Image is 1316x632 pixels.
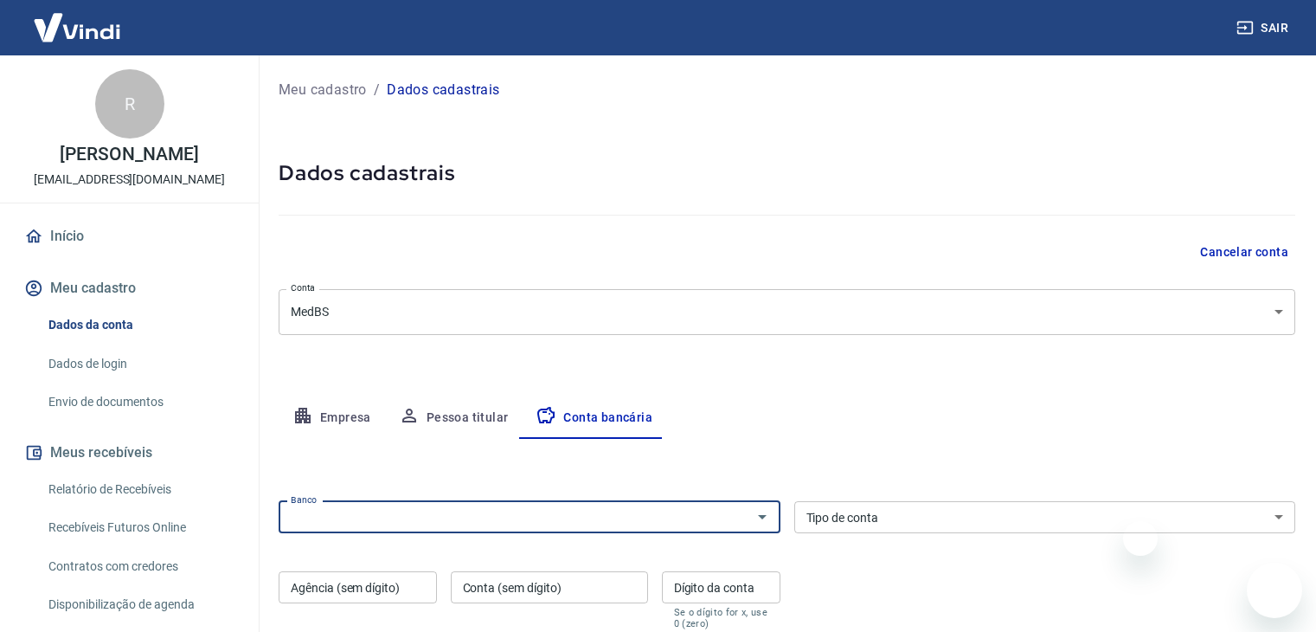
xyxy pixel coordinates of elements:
img: Vindi [21,1,133,54]
button: Empresa [279,397,385,439]
button: Meu cadastro [21,269,238,307]
p: [PERSON_NAME] [60,145,198,164]
p: [EMAIL_ADDRESS][DOMAIN_NAME] [34,171,225,189]
button: Cancelar conta [1193,236,1295,268]
a: Envio de documentos [42,384,238,420]
div: MedBS [279,289,1295,335]
a: Meu cadastro [279,80,367,100]
p: Se o dígito for x, use 0 (zero) [674,607,768,629]
p: / [374,80,380,100]
a: Disponibilização de agenda [42,587,238,622]
label: Conta [291,281,315,294]
iframe: Botão para abrir a janela de mensagens [1247,563,1302,618]
div: R [95,69,164,139]
button: Conta bancária [522,397,666,439]
a: Dados da conta [42,307,238,343]
a: Contratos com credores [42,549,238,584]
button: Sair [1233,12,1295,44]
p: Dados cadastrais [387,80,499,100]
a: Relatório de Recebíveis [42,472,238,507]
button: Pessoa titular [385,397,523,439]
a: Recebíveis Futuros Online [42,510,238,545]
a: Início [21,217,238,255]
button: Abrir [750,505,774,529]
iframe: Fechar mensagem [1123,521,1158,556]
a: Dados de login [42,346,238,382]
h5: Dados cadastrais [279,159,1295,187]
label: Banco [291,493,317,506]
button: Meus recebíveis [21,434,238,472]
